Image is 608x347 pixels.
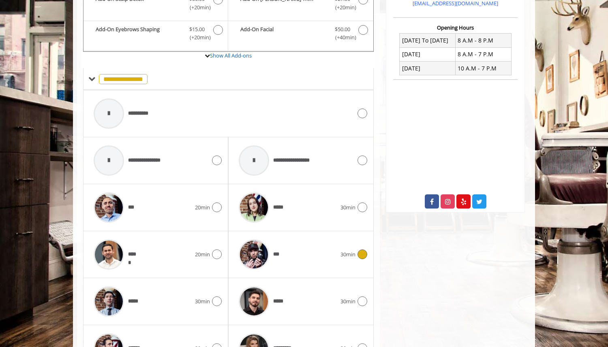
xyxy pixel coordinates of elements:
b: Add-On Eyebrows Shaping [96,25,181,42]
span: (+20min ) [330,3,354,12]
span: (+40min ) [330,33,354,42]
td: [DATE] [400,47,456,61]
td: 8 A.M - 7 P.M [455,47,511,61]
span: 30min [340,250,355,259]
a: Show All Add-ons [210,52,252,59]
td: [DATE] To [DATE] [400,34,456,47]
span: 30min [340,297,355,306]
td: 10 A.M - 7 P.M [455,62,511,75]
label: Add-On Eyebrows Shaping [88,25,224,44]
span: $15.00 [189,25,205,34]
span: (+20min ) [185,33,209,42]
span: 30min [340,203,355,212]
h3: Opening Hours [393,25,518,30]
span: $50.00 [335,25,350,34]
span: 30min [195,297,210,306]
span: 20min [195,203,210,212]
label: Add-On Facial [232,25,369,44]
span: 20min [195,250,210,259]
td: [DATE] [400,62,456,75]
b: Add-On Facial [240,25,326,42]
td: 8 A.M - 8 P.M [455,34,511,47]
span: (+20min ) [185,3,209,12]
